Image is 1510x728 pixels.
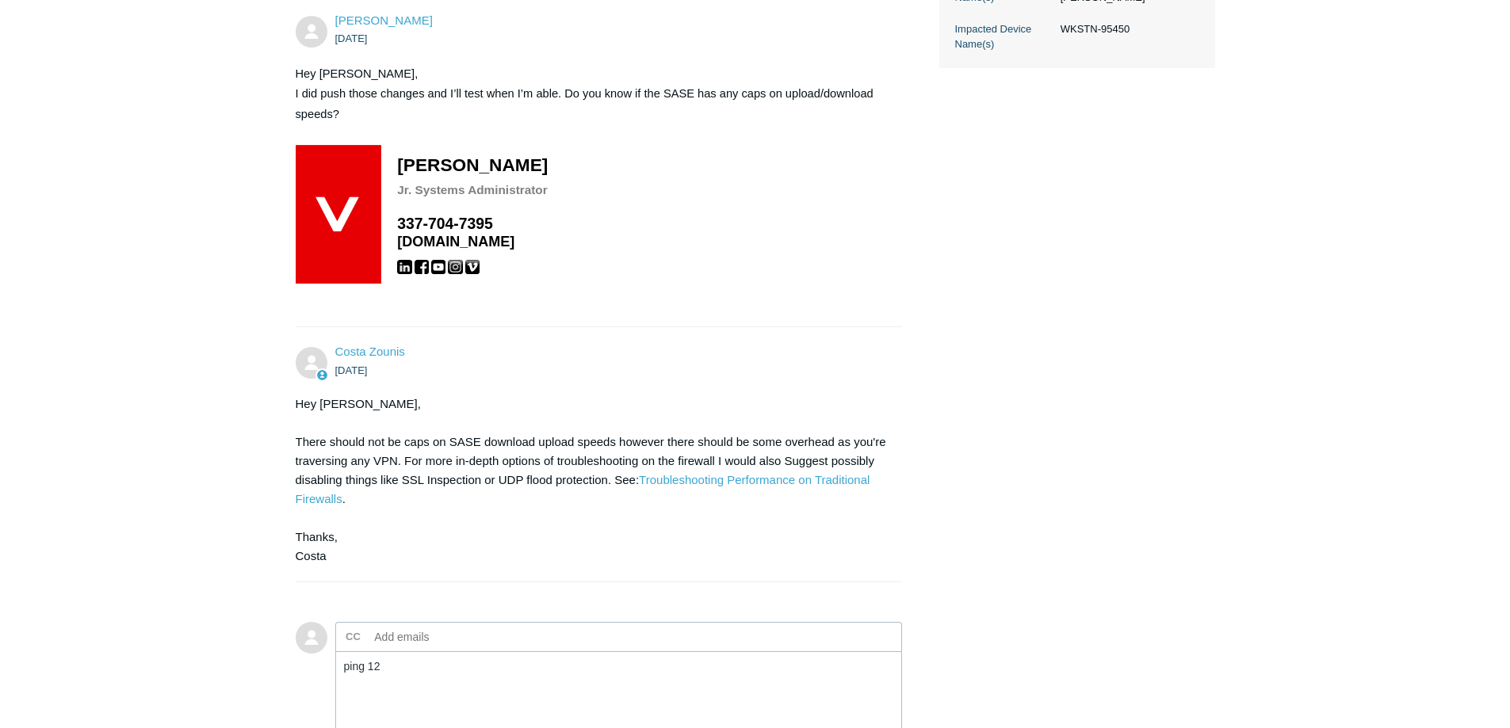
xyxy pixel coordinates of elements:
a: YouTube [431,263,445,276]
a: Facebook [415,263,429,276]
img: YouTube [431,260,445,274]
a: [DOMAIN_NAME] [397,234,514,250]
dt: Impacted Device Name(s) [955,21,1053,52]
span: Tyler Gachassin [335,13,433,27]
a: Costa Zounis [335,345,405,358]
img: Facebook [415,260,429,274]
time: 10/06/2025, 12:21 [335,364,368,376]
div: Hey [PERSON_NAME], There should not be caps on SASE download upload speeds however there should b... [296,394,887,566]
a: LinkedIn [397,263,411,276]
span: Hey [PERSON_NAME], [296,67,419,80]
time: 10/06/2025, 12:16 [335,32,368,44]
span: 337‑704‑7395 [397,215,492,232]
dd: WKSTN-95450 [1053,21,1199,37]
img: LinkedIn [397,260,411,274]
a: [PERSON_NAME] [335,13,433,27]
label: CC [346,625,361,649]
span: I did push those changes and I’ll test when I’m able. Do you know if the SASE has any caps on upl... [296,87,874,120]
span: [PERSON_NAME]​​​​ [397,154,548,175]
input: Add emails [369,625,539,649]
span: Jr. Systems Administrator [397,183,547,196]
